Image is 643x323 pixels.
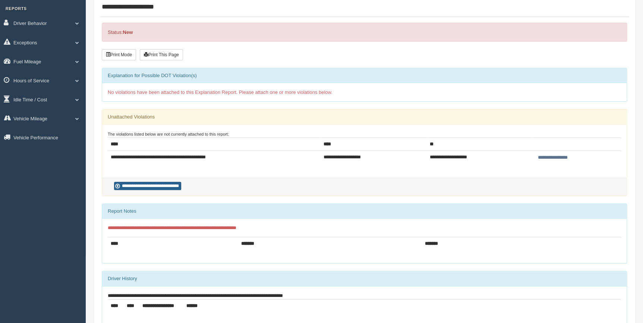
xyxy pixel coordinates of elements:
[123,29,133,35] strong: New
[102,204,627,219] div: Report Notes
[108,89,332,95] span: No violations have been attached to this Explanation Report. Please attach one or more violations...
[108,132,229,136] small: The violations listed below are not currently attached to this report:
[140,49,183,60] button: Print This Page
[102,271,627,286] div: Driver History
[102,68,627,83] div: Explanation for Possible DOT Violation(s)
[102,110,627,124] div: Unattached Violations
[102,49,136,60] button: Print Mode
[102,23,627,42] div: Status:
